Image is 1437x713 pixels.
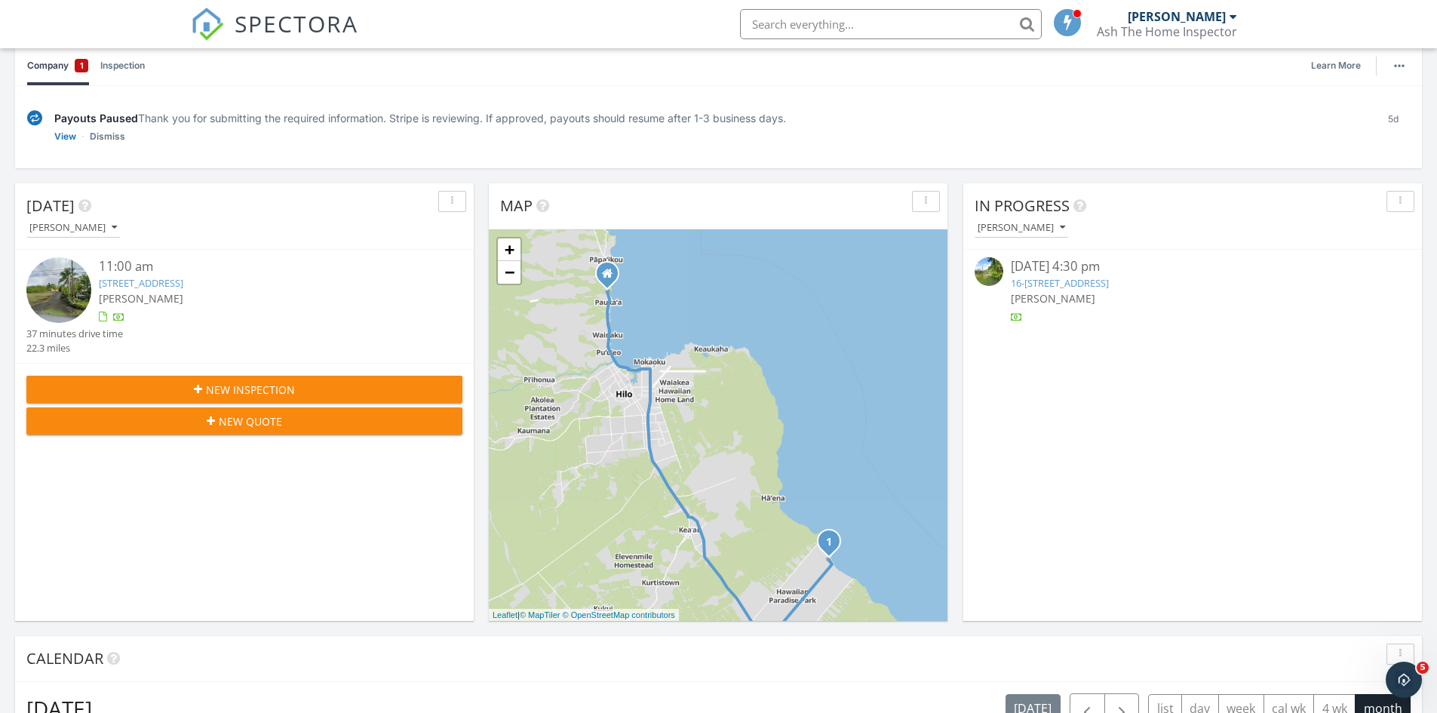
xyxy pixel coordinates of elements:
img: under-review-2fe708636b114a7f4b8d.svg [27,110,42,126]
button: [PERSON_NAME] [975,218,1068,238]
span: In Progress [975,195,1070,216]
span: New Quote [219,413,282,429]
div: 15-1663 Beach Rd, Keaau, HI 96749 [829,541,838,550]
input: Search everything... [740,9,1042,39]
a: © OpenStreetMap contributors [563,610,675,619]
img: The Best Home Inspection Software - Spectora [191,8,224,41]
a: SPECTORA [191,20,358,52]
span: Map [500,195,533,216]
a: 11:00 am [STREET_ADDRESS] [PERSON_NAME] 37 minutes drive time 22.3 miles [26,257,462,355]
a: Leaflet [493,610,517,619]
div: [DATE] 4:30 pm [1011,257,1374,276]
div: 5d [1376,110,1410,144]
a: Inspection [100,46,145,85]
div: [PERSON_NAME] [29,223,117,233]
img: streetview [975,257,1003,286]
span: 5 [1417,662,1429,674]
a: Learn More [1311,58,1370,73]
span: [PERSON_NAME] [1011,291,1095,306]
img: streetview [26,257,91,322]
span: [PERSON_NAME] [99,291,183,306]
div: 22.3 miles [26,341,123,355]
button: New Quote [26,407,462,435]
span: New Inspection [206,382,295,398]
i: 1 [826,537,832,548]
div: 37 minutes drive time [26,327,123,341]
a: Zoom in [498,238,520,261]
span: SPECTORA [235,8,358,39]
iframe: Intercom live chat [1386,662,1422,698]
span: [DATE] [26,195,75,216]
span: Payouts Paused [54,112,138,124]
a: © MapTiler [520,610,560,619]
a: Zoom out [498,261,520,284]
div: Ash The Home Inspector [1097,24,1237,39]
div: 11:00 am [99,257,426,276]
a: [DATE] 4:30 pm 16-[STREET_ADDRESS] [PERSON_NAME] [975,257,1411,324]
div: [PERSON_NAME] [978,223,1065,233]
button: [PERSON_NAME] [26,218,120,238]
div: Thank you for submitting the required information. Stripe is reviewing. If approved, payouts shou... [54,110,1364,126]
span: Calendar [26,648,103,668]
img: ellipsis-632cfdd7c38ec3a7d453.svg [1394,64,1405,67]
div: [PERSON_NAME] [1128,9,1226,24]
span: 1 [80,58,84,73]
button: New Inspection [26,376,462,403]
div: 27-111 Hikina place, Hilo HI 96720 [607,273,616,282]
a: Company [27,46,88,85]
a: [STREET_ADDRESS] [99,276,183,290]
div: | [489,609,679,622]
a: 16-[STREET_ADDRESS] [1011,276,1109,290]
a: Dismiss [90,129,125,144]
a: View [54,129,76,144]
